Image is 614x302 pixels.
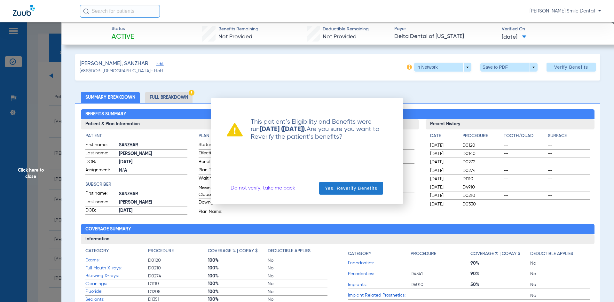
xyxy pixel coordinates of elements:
iframe: Chat Widget [582,271,614,302]
strong: [DATE] ([DATE]). [260,126,307,133]
span: Yes, Reverify Benefits [325,185,377,191]
img: warning already ran verification recently [227,123,243,136]
a: Do not verify, take me back [231,185,295,191]
p: This patient’s Eligibility and Benefits were run Are you sure you want to Reverify the patient’s ... [243,118,387,141]
button: Yes, Reverify Benefits [319,182,383,195]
